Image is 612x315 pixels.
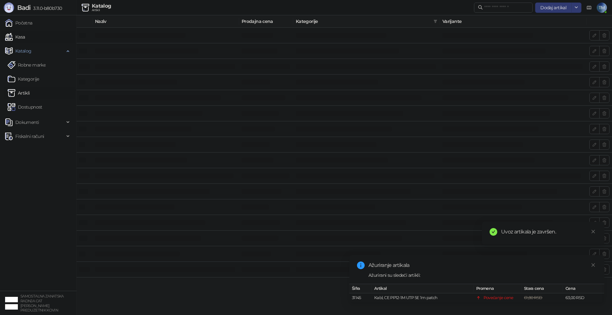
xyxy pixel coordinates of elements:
span: close [591,263,595,267]
th: Varijante [440,15,586,28]
span: close [591,229,595,234]
a: Close [590,228,597,235]
th: Cena [563,284,604,293]
a: ArtikliArtikli [8,87,30,99]
span: TM [597,3,607,13]
span: 3.11.0-b80b730 [31,5,62,11]
button: Dodaj artikal [535,3,572,13]
img: Artikli [82,4,89,11]
a: Dokumentacija [584,3,594,13]
span: filter [433,19,437,23]
a: Dostupnost [8,101,42,113]
td: 63,00 RSD [563,293,604,303]
span: Dodaj artikal [540,5,566,11]
span: Katalog [15,45,32,57]
th: Stara cena [521,284,563,293]
span: info-circle [357,261,365,269]
span: Dokumenti [15,116,39,129]
div: Katalog [92,4,111,9]
th: Prodajna cena [239,15,293,28]
th: Naziv [92,15,239,28]
td: 31145 [349,293,372,303]
th: Artikal [372,284,474,293]
a: Početna [5,17,33,29]
div: Ažurirani su sledeći artikli: [368,272,597,279]
th: Šifra [349,284,372,293]
span: 61,80 RSD [524,295,542,300]
small: SAMOSTALNA ZANATSKA RADNJA CAT [PERSON_NAME] PREDUZETNIK KOVIN [20,294,64,312]
div: Povećanje cene [484,295,514,301]
img: Artikli [8,89,15,97]
th: Promena [474,284,521,293]
span: check-circle [490,228,497,236]
a: Kategorije [8,73,39,85]
a: Close [590,261,597,268]
span: Fiskalni računi [15,130,44,143]
a: Robne marke [8,59,46,71]
img: Logo [4,3,14,13]
span: Badi [17,4,31,11]
span: Kategorije [296,18,431,25]
div: Uvoz artikala je završen. [501,228,597,236]
span: filter [432,17,439,26]
div: Artikli [92,9,111,12]
div: Ažuriranje artikala [368,261,597,269]
td: Kabl, CE PP12-1M UTP 5E 1m patch [372,293,474,303]
img: 64x64-companyLogo-ae27db6e-dfce-48a1-b68e-83471bd1bffd.png [5,297,18,310]
a: Kasa [5,31,25,43]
